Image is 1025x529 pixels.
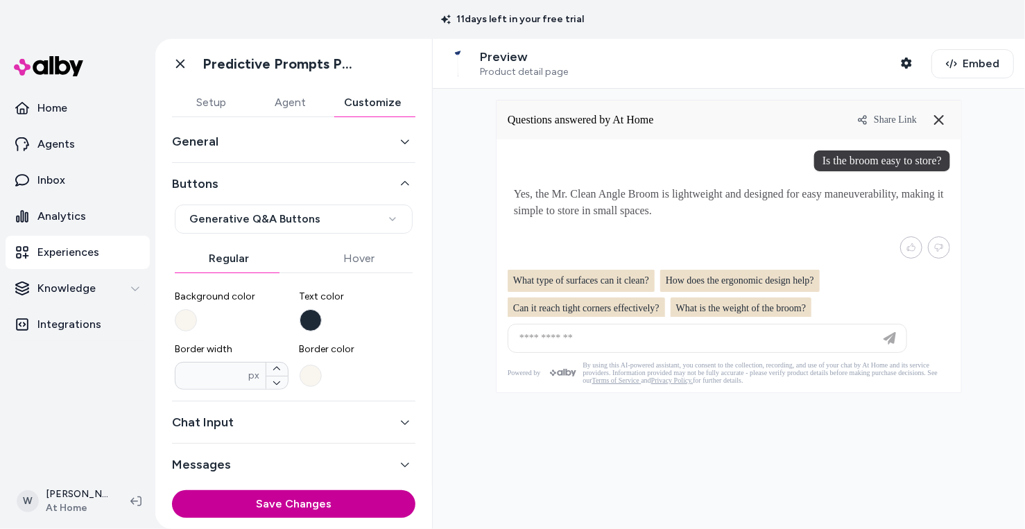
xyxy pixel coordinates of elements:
input: Border widthpx [175,369,249,383]
button: Agent [251,89,330,116]
a: Agents [6,128,150,161]
a: Integrations [6,308,150,341]
p: [PERSON_NAME] [46,487,108,501]
span: Text color [300,290,413,304]
button: Save Changes [172,490,415,518]
span: At Home [46,501,108,515]
a: Home [6,92,150,125]
button: Setup [172,89,251,116]
p: Analytics [37,208,86,225]
p: Experiences [37,244,99,261]
span: Border color [300,342,413,356]
button: Border widthpx [266,376,288,390]
p: Inbox [37,172,65,189]
span: W [17,490,39,512]
button: Hover [305,245,413,272]
button: Border color [300,365,322,387]
button: General [172,132,415,151]
p: Knowledge [37,280,96,297]
span: Embed [963,55,999,72]
button: Regular [175,245,283,272]
span: Border width [175,342,288,356]
a: Analytics [6,200,150,233]
span: Background color [175,290,288,304]
p: Integrations [37,316,101,333]
button: W[PERSON_NAME]At Home [8,479,119,523]
p: Agents [37,136,75,153]
span: px [249,369,260,383]
button: Buttons [172,174,415,193]
button: Chat Input [172,413,415,432]
div: Buttons [172,205,415,390]
a: Inbox [6,164,150,197]
span: Product detail page [480,66,568,78]
button: Background color [175,309,197,331]
button: Customize [330,89,415,116]
button: Embed [931,49,1014,78]
h1: Predictive Prompts PDP [203,55,359,73]
button: Border widthpx [266,363,288,376]
img: Mr. Clean Angle Broom, White, sold by At Home [444,50,472,78]
a: Experiences [6,236,150,269]
p: Preview [480,49,568,65]
img: alby Logo [14,56,83,76]
button: Knowledge [6,272,150,305]
p: 11 days left in your free trial [433,12,592,26]
button: Messages [172,455,415,474]
button: Generative Q&A Buttons [175,205,413,234]
button: Text color [300,309,322,331]
p: Home [37,100,67,116]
